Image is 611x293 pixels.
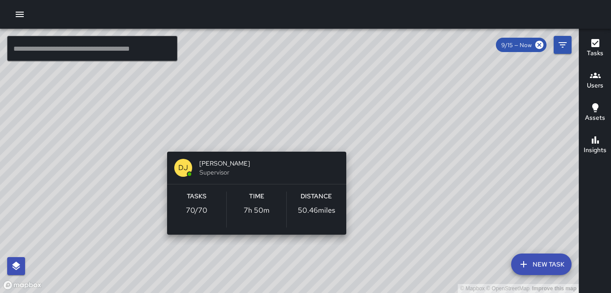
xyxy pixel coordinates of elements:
p: 50.46 miles [298,205,335,216]
button: New Task [511,254,572,275]
h6: Distance [301,192,332,201]
p: DJ [178,162,188,173]
p: 70 / 70 [186,205,207,216]
h6: Insights [584,145,607,155]
h6: Tasks [187,192,207,201]
button: Filters [554,36,572,54]
h6: Tasks [587,48,603,58]
span: [PERSON_NAME] [199,159,339,168]
div: 9/15 — Now [496,38,546,52]
button: Tasks [579,32,611,65]
span: 9/15 — Now [496,41,537,49]
button: Insights [579,129,611,162]
p: 7h 50m [244,205,270,216]
h6: Assets [585,113,605,123]
button: DJ[PERSON_NAME]SupervisorTasks70/70Time7h 50mDistance50.46miles [167,152,346,235]
h6: Time [249,192,264,201]
button: Users [579,65,611,97]
span: Supervisor [199,168,339,177]
h6: Users [587,81,603,91]
button: Assets [579,97,611,129]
